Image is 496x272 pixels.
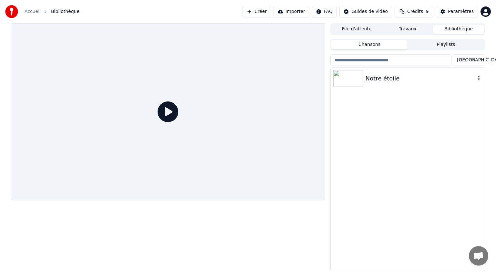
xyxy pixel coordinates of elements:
[331,40,408,49] button: Chansons
[469,246,488,266] div: Ouvrir le chat
[274,6,309,17] button: Importer
[5,5,18,18] img: youka
[243,6,271,17] button: Créer
[448,8,474,15] div: Paramètres
[407,8,423,15] span: Crédits
[25,8,79,15] nav: breadcrumb
[331,25,382,34] button: File d'attente
[408,40,484,49] button: Playlists
[51,8,79,15] span: Bibliothèque
[382,25,433,34] button: Travaux
[366,74,476,83] div: Notre étoile
[433,25,484,34] button: Bibliothèque
[426,8,429,15] span: 9
[395,6,433,17] button: Crédits9
[436,6,478,17] button: Paramètres
[312,6,337,17] button: FAQ
[339,6,392,17] button: Guides de vidéo
[25,8,41,15] a: Accueil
